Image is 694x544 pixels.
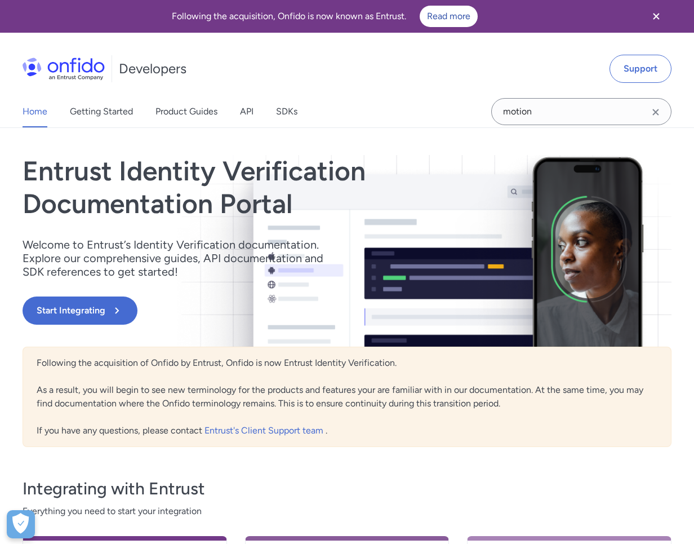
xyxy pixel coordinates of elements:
[7,510,35,538] div: Cookie Preferences
[649,105,662,119] svg: Clear search field button
[610,55,671,83] a: Support
[635,2,677,30] button: Close banner
[14,6,635,27] div: Following the acquisition, Onfido is now known as Entrust.
[204,425,326,436] a: Entrust's Client Support team
[276,96,297,127] a: SDKs
[491,98,671,125] input: Onfido search input field
[23,297,477,325] a: Start Integrating
[23,505,671,518] span: Everything you need to start your integration
[155,96,217,127] a: Product Guides
[7,510,35,538] button: Open Preferences
[23,96,47,127] a: Home
[23,155,477,220] h1: Entrust Identity Verification Documentation Portal
[70,96,133,127] a: Getting Started
[240,96,253,127] a: API
[23,58,105,80] img: Onfido Logo
[420,6,478,27] a: Read more
[649,10,663,23] svg: Close banner
[23,347,671,447] div: Following the acquisition of Onfido by Entrust, Onfido is now Entrust Identity Verification. As a...
[23,477,671,500] h3: Integrating with Entrust
[23,297,137,325] button: Start Integrating
[119,60,186,78] h1: Developers
[23,238,338,278] p: Welcome to Entrust’s Identity Verification documentation. Explore our comprehensive guides, API d...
